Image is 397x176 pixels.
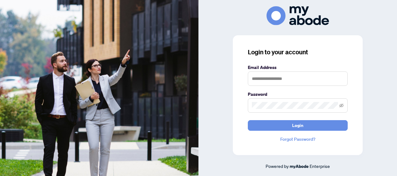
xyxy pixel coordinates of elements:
[310,163,330,169] span: Enterprise
[248,91,348,98] label: Password
[290,163,309,170] a: myAbode
[248,48,348,56] h3: Login to your account
[266,163,289,169] span: Powered by
[292,120,303,130] span: Login
[248,120,348,131] button: Login
[339,103,344,108] span: eye-invisible
[248,64,348,71] label: Email Address
[267,6,329,25] img: ma-logo
[248,136,348,143] a: Forgot Password?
